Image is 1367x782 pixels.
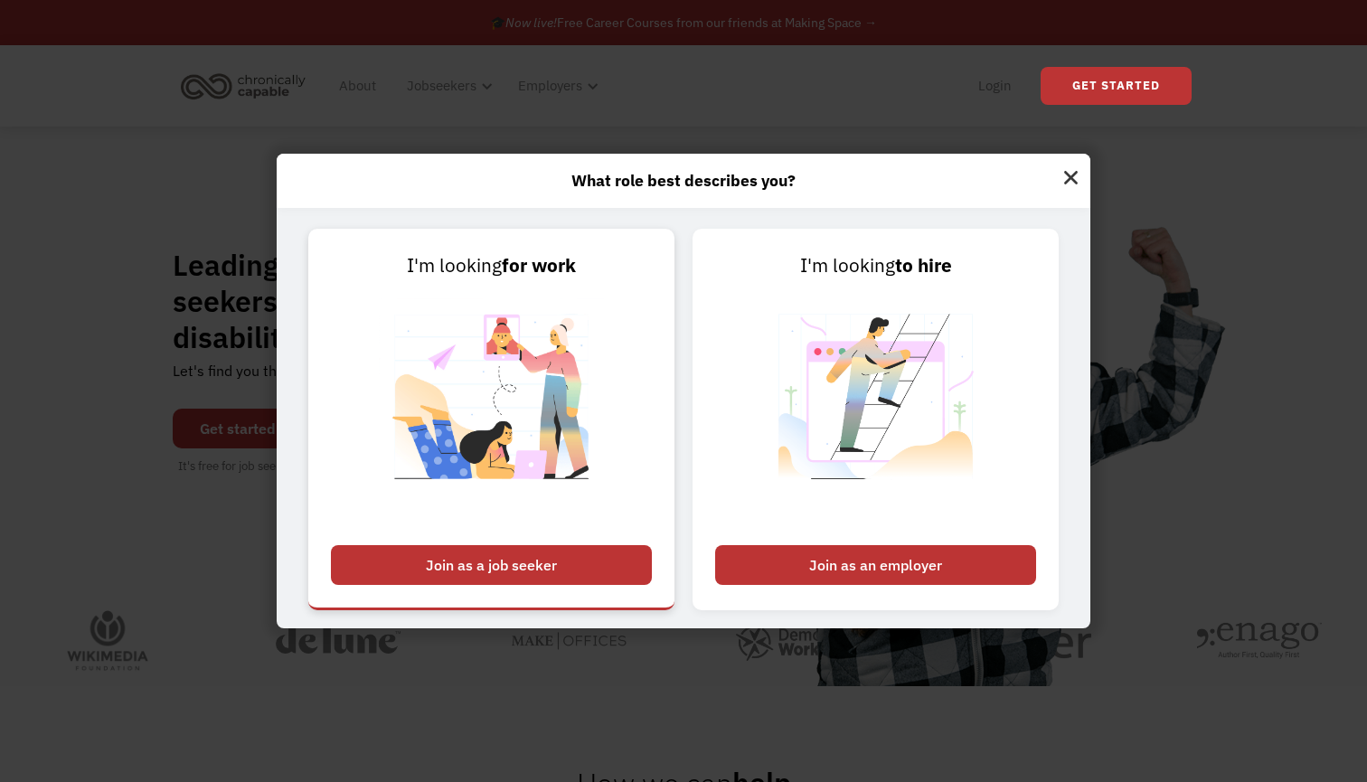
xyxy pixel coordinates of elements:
strong: What role best describes you? [571,170,796,191]
img: Chronically Capable Personalized Job Matching [379,280,604,536]
a: Get Started [1041,67,1192,105]
strong: for work [502,253,576,278]
a: home [175,66,319,106]
strong: to hire [895,253,952,278]
div: I'm looking [715,251,1036,280]
div: Jobseekers [396,57,498,115]
img: Chronically Capable logo [175,66,311,106]
div: Employers [518,75,582,97]
a: Login [967,57,1023,115]
div: Jobseekers [407,75,476,97]
a: I'm lookingfor workJoin as a job seeker [308,229,674,610]
div: Employers [507,57,604,115]
div: I'm looking [331,251,652,280]
div: Join as an employer [715,545,1036,585]
a: I'm lookingto hireJoin as an employer [693,229,1059,610]
a: About [328,57,387,115]
div: Join as a job seeker [331,545,652,585]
